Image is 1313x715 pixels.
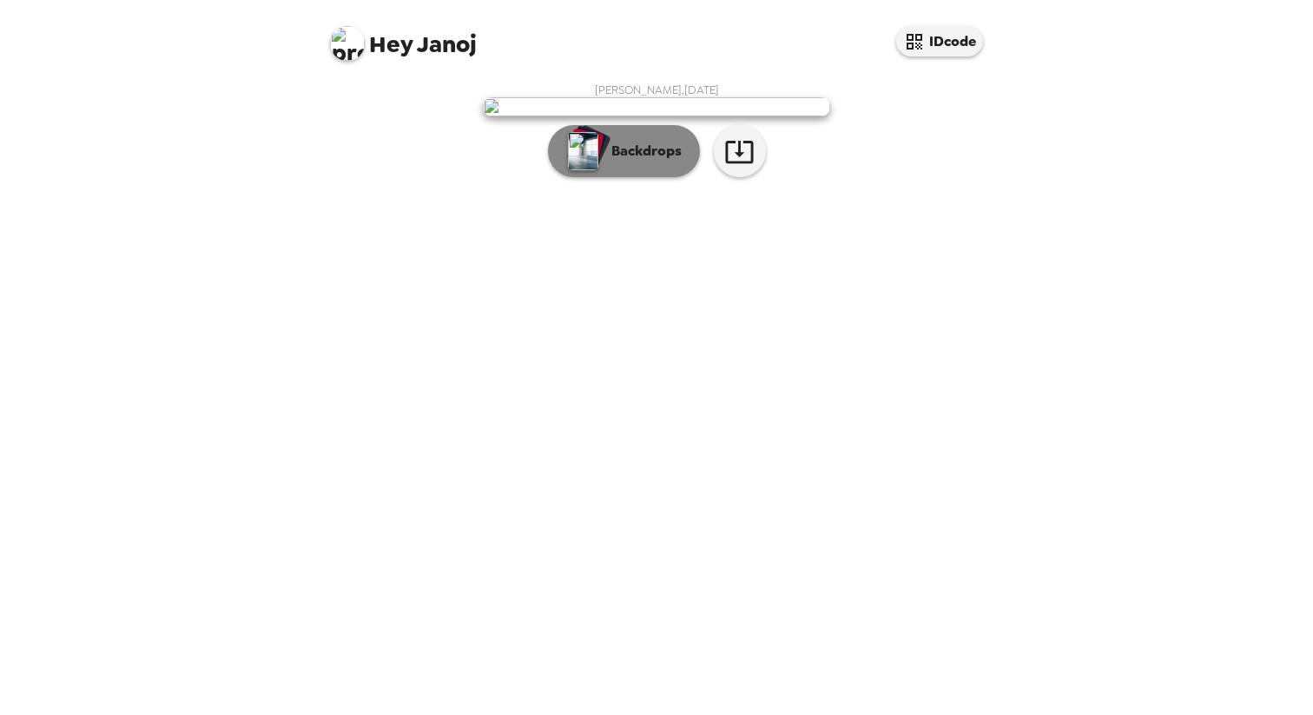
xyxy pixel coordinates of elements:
[595,83,719,97] span: [PERSON_NAME] , [DATE]
[330,26,365,61] img: profile pic
[483,97,830,116] img: user
[330,17,477,56] span: Janoj
[369,29,412,60] span: Hey
[603,141,682,162] p: Backdrops
[548,125,700,177] button: Backdrops
[896,26,983,56] button: IDcode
